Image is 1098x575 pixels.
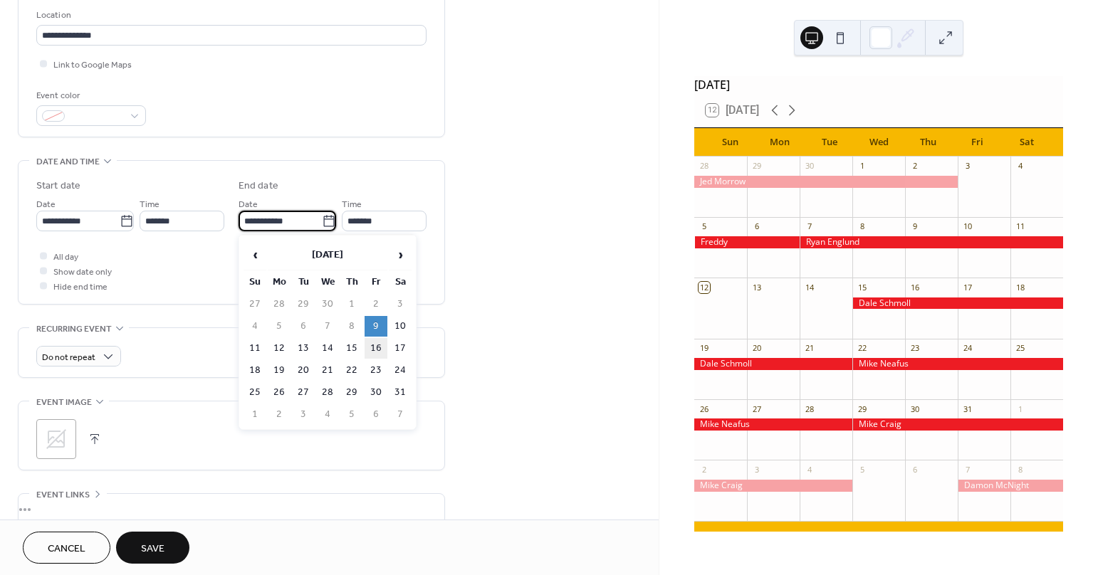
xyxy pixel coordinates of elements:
[244,294,266,315] td: 27
[19,494,444,524] div: •••
[852,418,1063,431] div: Mike Craig
[244,404,266,425] td: 1
[53,58,132,73] span: Link to Google Maps
[953,128,1002,157] div: Fri
[694,236,800,248] div: Freddy
[751,343,762,354] div: 20
[316,272,339,292] th: We
[268,404,291,425] td: 2
[239,179,278,194] div: End date
[316,338,339,359] td: 14
[852,358,1063,370] div: Mike Neafus
[316,404,339,425] td: 4
[751,403,762,414] div: 27
[36,487,90,502] span: Event links
[292,382,315,403] td: 27
[804,403,815,414] div: 28
[857,343,867,354] div: 22
[909,161,920,172] div: 2
[36,154,100,169] span: Date and time
[36,197,56,212] span: Date
[365,316,387,337] td: 9
[909,464,920,475] div: 6
[268,272,291,292] th: Mo
[751,161,762,172] div: 29
[244,360,266,381] td: 18
[699,221,709,232] div: 5
[48,542,85,556] span: Cancel
[909,403,920,414] div: 30
[857,464,867,475] div: 5
[340,316,363,337] td: 8
[116,532,189,564] button: Save
[342,197,362,212] span: Time
[804,282,815,292] div: 14
[852,297,1063,310] div: Dale Schmoll
[389,241,411,269] span: ›
[694,76,1063,93] div: [DATE]
[389,404,412,425] td: 7
[292,404,315,425] td: 3
[239,197,258,212] span: Date
[36,322,112,337] span: Recurring event
[962,282,973,292] div: 17
[962,464,973,475] div: 7
[389,338,412,359] td: 17
[751,464,762,475] div: 3
[365,404,387,425] td: 6
[857,282,867,292] div: 15
[292,338,315,359] td: 13
[1015,343,1025,354] div: 25
[909,282,920,292] div: 16
[1015,221,1025,232] div: 11
[365,272,387,292] th: Fr
[36,395,92,410] span: Event image
[805,128,854,157] div: Tue
[904,128,953,157] div: Thu
[751,282,762,292] div: 13
[316,382,339,403] td: 28
[268,382,291,403] td: 26
[140,197,160,212] span: Time
[36,88,143,103] div: Event color
[909,343,920,354] div: 23
[292,360,315,381] td: 20
[699,282,709,292] div: 12
[23,532,110,564] button: Cancel
[53,250,78,265] span: All day
[292,294,315,315] td: 29
[694,358,852,370] div: Dale Schmoll
[389,294,412,315] td: 3
[340,272,363,292] th: Th
[340,338,363,359] td: 15
[340,360,363,381] td: 22
[365,360,387,381] td: 23
[706,128,755,157] div: Sun
[292,316,315,337] td: 6
[53,280,108,295] span: Hide end time
[857,403,867,414] div: 29
[389,272,412,292] th: Sa
[958,480,1063,492] div: Damon McNight
[962,403,973,414] div: 31
[962,221,973,232] div: 10
[389,316,412,337] td: 10
[694,480,852,492] div: Mike Craig
[141,542,164,556] span: Save
[804,343,815,354] div: 21
[316,294,339,315] td: 30
[36,419,76,459] div: ;
[365,338,387,359] td: 16
[389,360,412,381] td: 24
[755,128,805,157] div: Mon
[340,294,363,315] td: 1
[962,343,973,354] div: 24
[53,265,112,280] span: Show date only
[857,221,867,232] div: 8
[268,294,291,315] td: 28
[316,360,339,381] td: 21
[244,338,266,359] td: 11
[854,128,903,157] div: Wed
[268,338,291,359] td: 12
